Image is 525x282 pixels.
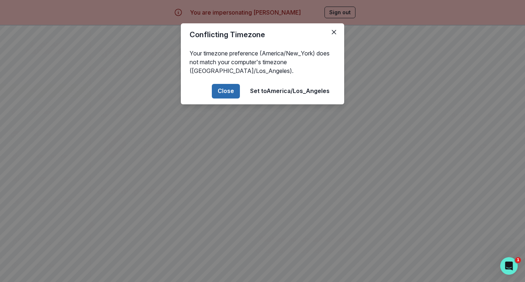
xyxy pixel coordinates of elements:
header: Conflicting Timezone [181,23,344,46]
span: 1 [515,257,521,263]
iframe: Intercom live chat [500,257,518,275]
button: Close [328,26,340,38]
button: Close [212,84,240,98]
div: Your timezone preference (America/New_York) does not match your computer's timezone ([GEOGRAPHIC_... [181,46,344,78]
button: Set toAmerica/Los_Angeles [244,84,335,98]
